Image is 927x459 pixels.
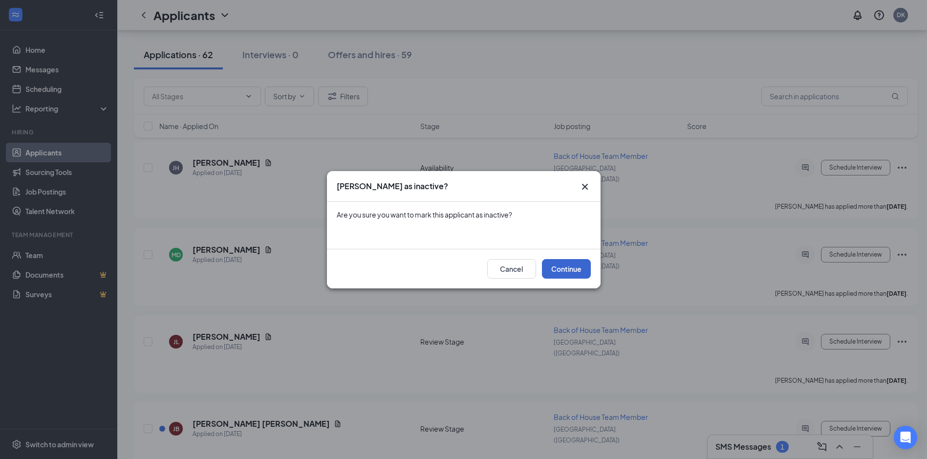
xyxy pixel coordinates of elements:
svg: Cross [579,181,591,193]
button: Continue [542,259,591,279]
h3: [PERSON_NAME] as inactive? [337,181,448,192]
div: Open Intercom Messenger [894,426,917,449]
button: Cancel [487,259,536,279]
div: Are you sure you want to mark this applicant as inactive? [337,210,591,219]
button: Close [579,181,591,193]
